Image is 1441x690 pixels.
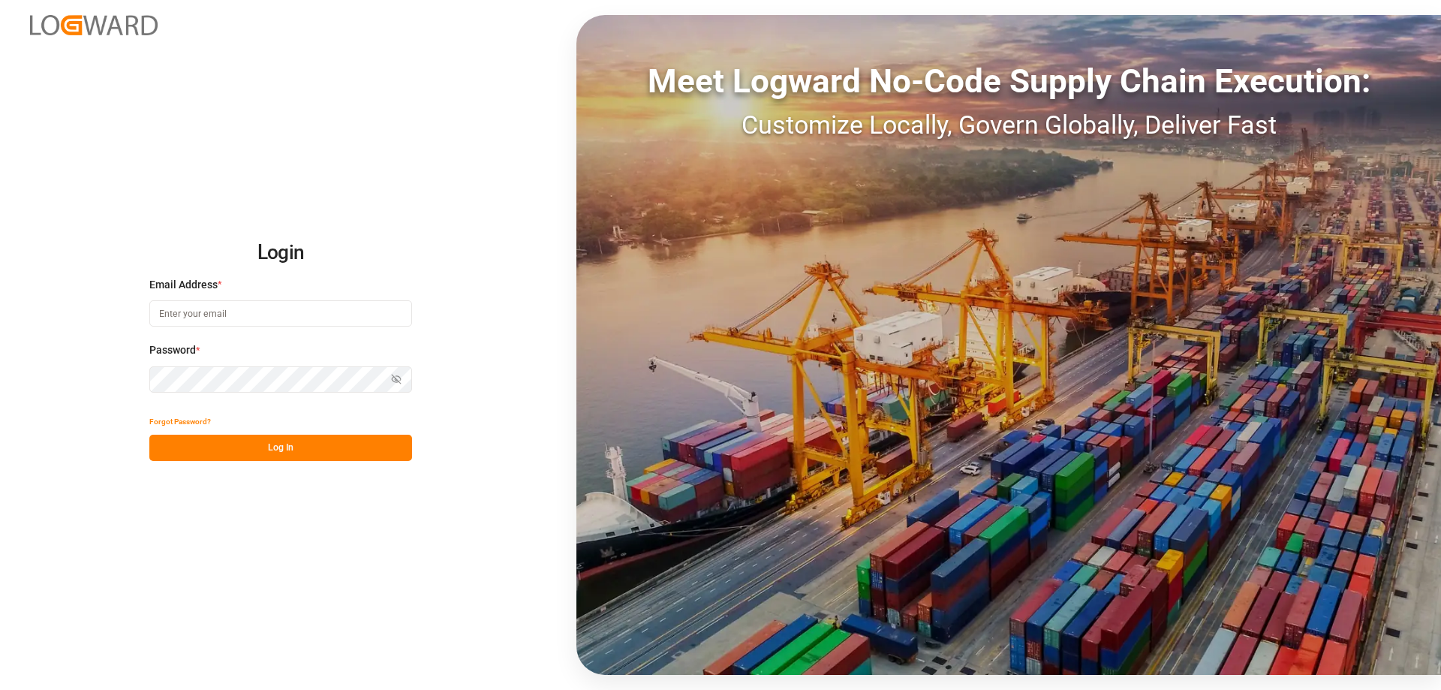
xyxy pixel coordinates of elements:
[30,15,158,35] img: Logward_new_orange.png
[149,229,412,277] h2: Login
[149,435,412,461] button: Log In
[149,408,211,435] button: Forgot Password?
[149,277,218,293] span: Email Address
[149,300,412,327] input: Enter your email
[149,342,196,358] span: Password
[576,56,1441,106] div: Meet Logward No-Code Supply Chain Execution:
[576,106,1441,144] div: Customize Locally, Govern Globally, Deliver Fast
